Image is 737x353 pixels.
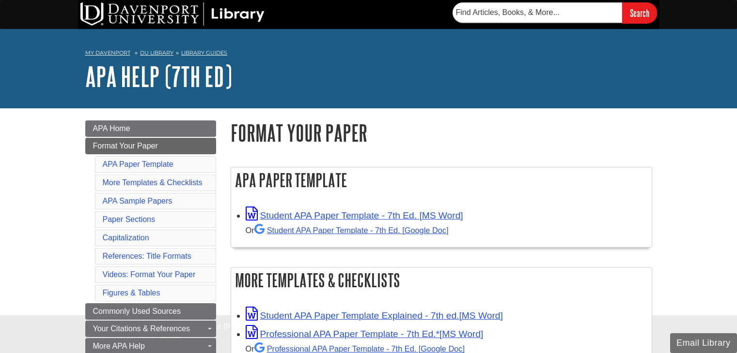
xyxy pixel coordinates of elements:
a: Library Guides [181,49,227,56]
small: Or [246,344,465,353]
a: More Templates & Checklists [103,178,203,187]
a: Videos: Format Your Paper [103,270,196,279]
span: More APA Help [93,342,145,350]
a: References: Title Formats [103,252,191,260]
a: Paper Sections [103,215,156,223]
a: APA Home [85,120,216,137]
form: Searches DU Library's articles, books, and more [453,2,657,23]
h1: Format Your Paper [231,120,652,145]
span: Format Your Paper [93,142,158,150]
a: Link opens in new window [246,210,463,221]
a: Your Citations & References [85,321,216,337]
a: Link opens in new window [246,329,484,339]
a: Figures & Tables [103,289,160,297]
a: DU Library [140,49,173,56]
a: Student APA Paper Template - 7th Ed. [Google Doc] [254,226,449,235]
a: APA Paper Template [103,160,173,168]
small: Or [246,226,449,235]
span: APA Home [93,124,130,132]
span: Commonly Used Sources [93,307,181,315]
h2: More Templates & Checklists [231,267,652,293]
a: Link opens in new window [246,310,503,321]
a: Commonly Used Sources [85,303,216,320]
img: DU Library [80,2,265,26]
a: My Davenport [85,49,130,57]
h2: APA Paper Template [231,167,652,193]
nav: breadcrumb [85,46,652,62]
span: Your Citations & References [93,324,190,333]
button: Email Library [670,333,737,353]
input: Search [622,2,657,23]
a: APA Help (7th Ed) [85,61,232,91]
a: Capitalization [103,234,149,242]
input: Find Articles, Books, & More... [453,2,622,23]
a: Format Your Paper [85,138,216,154]
a: APA Sample Papers [103,197,172,205]
a: Professional APA Paper Template - 7th Ed. [254,344,465,353]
